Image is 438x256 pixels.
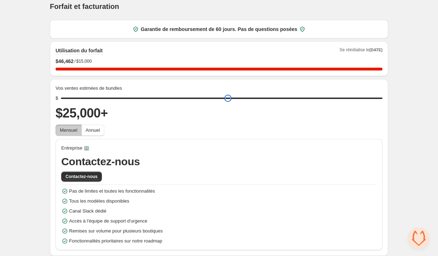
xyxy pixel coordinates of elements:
[85,127,100,133] span: Annuel
[56,58,74,65] span: $ 46,462
[69,198,129,205] span: Tous les modèles disponibles
[61,145,89,152] span: Entreprise 🏢
[50,2,119,11] h1: Forfait et facturation
[56,85,122,92] span: Vos ventes estimées de bundles
[61,172,102,182] button: Contactez-nous
[60,127,77,133] span: Mensuel
[339,47,382,55] span: Se réinitialise le
[408,228,429,249] a: Ouvrir le chat
[69,228,163,235] span: Remises sur volume pour plusieurs boutiques
[56,125,82,136] button: Mensuel
[56,95,58,102] div: $
[61,155,377,169] span: Contactez-nous
[370,48,382,52] span: [DATE]
[56,105,382,122] h2: $25,000+
[56,47,103,54] h2: Utilisation du forfait
[69,237,162,245] span: Fonctionnalités prioritaires sur notre roadmap
[66,174,98,179] span: Contactez-nous
[141,26,297,33] span: Garantie de remboursement de 60 jours. Pas de questions posées
[69,218,147,225] span: Accès à l'équipe de support d'urgence
[56,58,382,65] div: /
[81,125,104,136] button: Annuel
[76,58,92,64] span: $15,000
[69,188,155,195] span: Pas de limites et toutes les fonctionnalités
[69,208,106,215] span: Canal Slack dédié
